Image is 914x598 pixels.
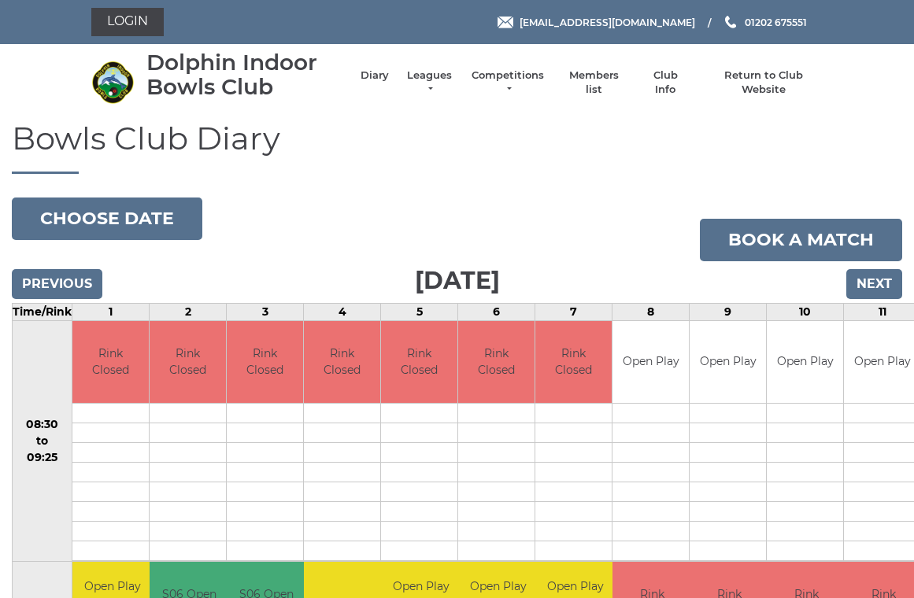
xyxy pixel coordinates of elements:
img: Email [498,17,513,28]
input: Previous [12,269,102,299]
td: Rink Closed [458,321,535,404]
td: 9 [690,303,767,320]
td: Rink Closed [227,321,303,404]
a: Return to Club Website [704,68,823,97]
a: Leagues [405,68,454,97]
a: Book a match [700,219,902,261]
td: 6 [458,303,535,320]
a: Login [91,8,164,36]
td: 1 [72,303,150,320]
td: Open Play [612,321,689,404]
td: Open Play [690,321,766,404]
button: Choose date [12,197,202,240]
td: Rink Closed [150,321,226,404]
td: Time/Rink [13,303,72,320]
td: Rink Closed [72,321,149,404]
td: 5 [381,303,458,320]
img: Dolphin Indoor Bowls Club [91,61,135,104]
a: Email [EMAIL_ADDRESS][DOMAIN_NAME] [498,15,695,30]
div: Dolphin Indoor Bowls Club [146,50,345,99]
td: 7 [535,303,612,320]
a: Diary [361,68,389,83]
td: Rink Closed [535,321,612,404]
td: Open Play [767,321,843,404]
a: Competitions [470,68,546,97]
td: 10 [767,303,844,320]
td: 08:30 to 09:25 [13,320,72,562]
h1: Bowls Club Diary [12,121,902,174]
td: 4 [304,303,381,320]
span: 01202 675551 [745,16,807,28]
a: Club Info [642,68,688,97]
a: Phone us 01202 675551 [723,15,807,30]
td: 3 [227,303,304,320]
td: Rink Closed [304,321,380,404]
span: [EMAIL_ADDRESS][DOMAIN_NAME] [520,16,695,28]
td: Rink Closed [381,321,457,404]
a: Members list [561,68,627,97]
input: Next [846,269,902,299]
td: 2 [150,303,227,320]
img: Phone us [725,16,736,28]
td: 8 [612,303,690,320]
